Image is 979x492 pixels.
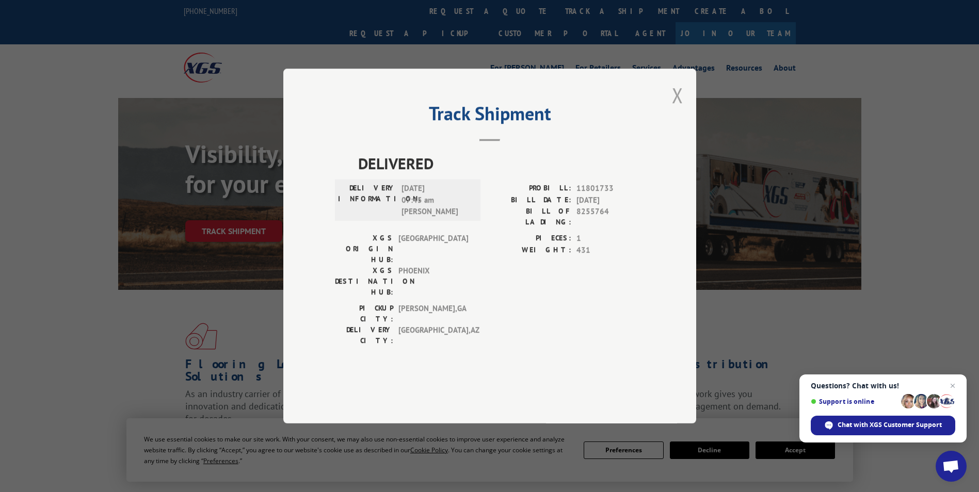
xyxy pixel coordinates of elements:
span: Questions? Chat with us! [811,382,955,390]
span: 431 [576,244,645,256]
span: Support is online [811,398,897,405]
span: DELIVERED [358,152,645,175]
span: Close chat [946,380,959,392]
div: Open chat [936,451,967,482]
label: PROBILL: [490,183,571,194]
label: BILL OF LADING: [490,206,571,227]
h2: Track Shipment [335,106,645,126]
label: PICKUP CITY: [335,303,393,324]
label: WEIGHT: [490,244,571,256]
div: Chat with XGS Customer Support [811,416,955,435]
span: PHOENIX [398,265,468,298]
span: [DATE] [576,194,645,206]
span: [DATE] 07:45 am [PERSON_NAME] [402,183,471,218]
label: XGS DESTINATION HUB: [335,265,393,298]
span: 1 [576,233,645,244]
span: 11801733 [576,183,645,194]
span: 8255764 [576,206,645,227]
span: [PERSON_NAME] , GA [398,303,468,324]
label: PIECES: [490,233,571,244]
span: [GEOGRAPHIC_DATA] [398,233,468,265]
button: Close modal [672,81,683,109]
span: [GEOGRAPHIC_DATA] , AZ [398,324,468,346]
label: BILL DATE: [490,194,571,206]
label: XGS ORIGIN HUB: [335,233,393,265]
span: Chat with XGS Customer Support [838,420,942,430]
label: DELIVERY CITY: [335,324,393,346]
label: DELIVERY INFORMATION: [338,183,396,218]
